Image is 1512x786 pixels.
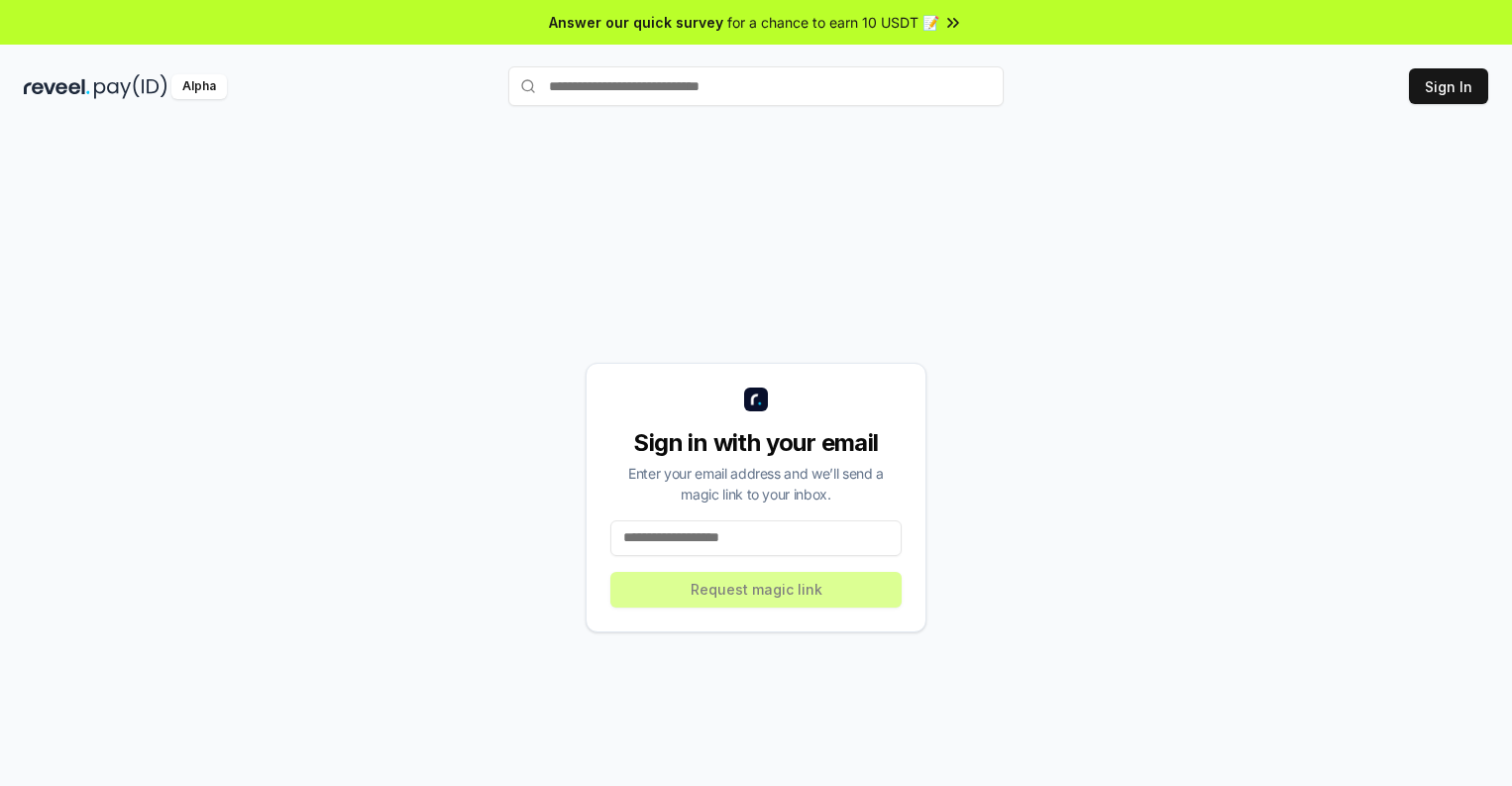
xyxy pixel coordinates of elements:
[24,74,90,99] img: reveel_dark
[549,12,723,33] span: Answer our quick survey
[727,12,939,33] span: for a chance to earn 10 USDT 📝
[94,74,167,99] img: pay_id
[610,427,902,459] div: Sign in with your email
[610,463,902,505] div: Enter your email address and we’ll send a magic link to your inbox.
[1409,68,1488,104] button: Sign In
[171,74,227,99] div: Alpha
[744,388,768,411] img: logo_small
